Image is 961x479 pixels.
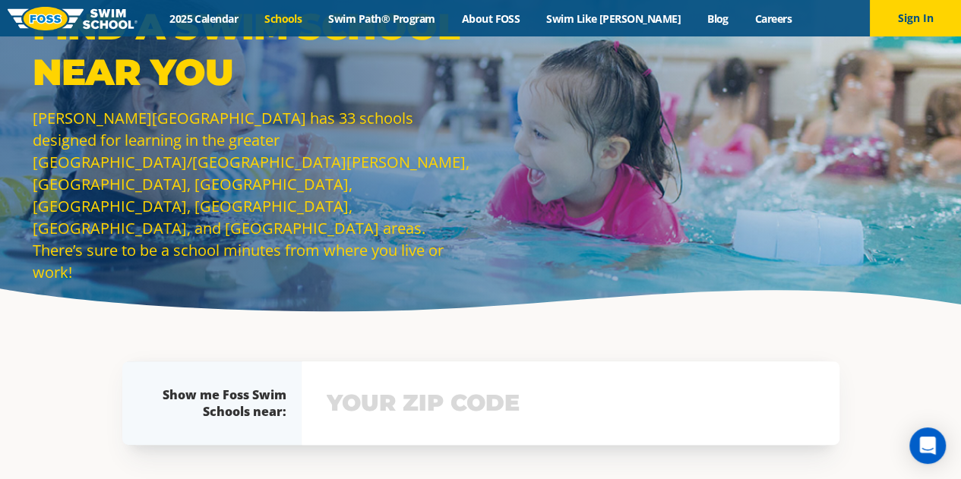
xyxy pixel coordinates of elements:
[33,107,473,283] p: [PERSON_NAME][GEOGRAPHIC_DATA] has 33 schools designed for learning in the greater [GEOGRAPHIC_DA...
[251,11,315,26] a: Schools
[156,11,251,26] a: 2025 Calendar
[533,11,694,26] a: Swim Like [PERSON_NAME]
[153,386,286,420] div: Show me Foss Swim Schools near:
[448,11,533,26] a: About FOSS
[8,7,138,30] img: FOSS Swim School Logo
[694,11,741,26] a: Blog
[315,11,448,26] a: Swim Path® Program
[33,4,473,95] p: Find a Swim School Near You
[909,427,946,464] div: Open Intercom Messenger
[741,11,805,26] a: Careers
[323,381,818,425] input: YOUR ZIP CODE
